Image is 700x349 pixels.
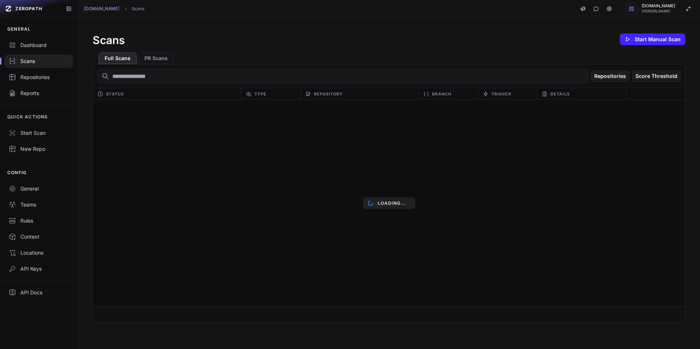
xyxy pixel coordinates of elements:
[98,52,137,64] button: Full Scans
[642,9,675,13] span: [PERSON_NAME]
[7,26,31,32] p: GENERAL
[84,6,144,12] nav: breadcrumb
[9,42,69,49] div: Dashboard
[9,58,69,65] div: Scans
[9,129,69,137] div: Start Scan
[378,200,407,206] p: Loading...
[491,90,512,98] span: Trigger
[9,289,69,296] div: API Docs
[591,70,629,82] button: Repositories
[3,3,60,15] a: ZEROPATH
[620,34,685,45] button: Start Manual Scan
[106,90,124,98] span: Status
[15,6,42,12] span: ZEROPATH
[138,52,174,64] button: PR Scans
[9,265,69,272] div: API Keys
[9,233,69,240] div: Context
[9,145,69,153] div: New Repo
[9,249,69,256] div: Locations
[84,6,119,12] a: [DOMAIN_NAME]
[7,170,27,176] p: CONFIG
[9,217,69,224] div: Rules
[9,90,69,97] div: Reports
[314,90,343,98] span: Repository
[93,34,125,47] h1: Scans
[9,201,69,208] div: Teams
[254,90,267,98] span: Type
[9,185,69,192] div: General
[123,6,128,11] svg: chevron right,
[632,70,681,82] button: Score Threshold
[132,6,144,12] a: Scans
[432,90,451,98] span: Branch
[642,4,675,8] span: [DOMAIN_NAME]
[9,74,69,81] div: Repositories
[7,114,48,120] p: QUICK ACTIONS
[551,90,570,98] span: Details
